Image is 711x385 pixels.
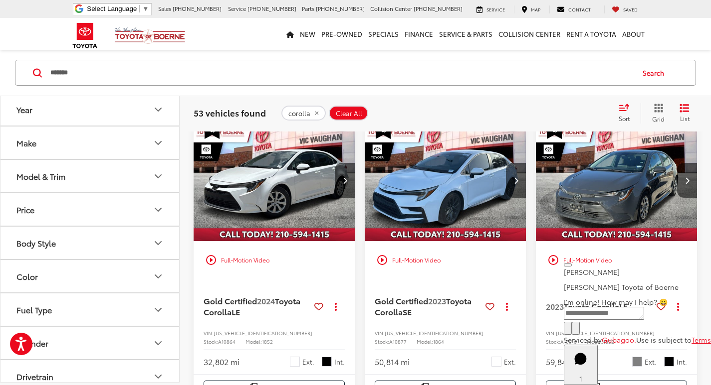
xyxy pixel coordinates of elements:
[16,305,52,314] div: Fuel Type
[680,114,690,123] span: List
[114,27,186,44] img: Vic Vaughan Toyota of Boerne
[633,60,679,85] button: Search
[564,322,572,335] button: Chat with SMS
[152,270,164,282] div: Color
[546,356,582,368] div: 59,846 mi
[204,295,310,318] a: Gold Certified2024Toyota CorollaLE
[564,267,711,277] p: [PERSON_NAME]
[364,120,527,242] img: 2023 Toyota Corolla SE
[322,357,332,367] span: Black
[0,227,180,259] button: Body StyleBody Style
[16,338,48,348] div: Cylinder
[0,260,180,292] button: ColorColor
[370,4,412,12] span: Collision Center
[152,337,164,349] div: Cylinder
[142,5,149,12] span: ▼
[546,329,556,337] span: VIN:
[389,338,407,345] span: A10877
[531,6,540,12] span: Map
[245,338,262,345] span: Model:
[334,357,345,367] span: Int.
[564,345,598,385] button: Toggle Chat Window
[329,106,368,121] button: Clear All
[16,238,56,248] div: Body Style
[364,120,527,241] div: 2023 Toyota Corolla SE 0
[546,301,653,312] a: 2023Toyota CorollaLE
[619,114,630,123] span: Sort
[495,18,563,50] a: Collision Center
[623,6,638,12] span: Saved
[564,297,668,307] span: I'm online! How may I help? 😀
[232,306,240,317] span: LE
[152,303,164,315] div: Fuel Type
[302,4,314,12] span: Parts
[564,282,711,292] p: [PERSON_NAME] Toyota of Boerne
[193,120,356,242] img: 2024 Toyota Corolla LE
[288,109,310,117] span: corolla
[281,106,326,121] button: remove corolla
[290,357,300,367] span: White
[385,329,483,337] span: [US_VEHICLE_IDENTIFICATION_NUMBER]
[433,338,444,345] span: 1864
[469,5,512,13] a: Service
[564,257,711,345] div: Close[PERSON_NAME][PERSON_NAME] Toyota of BoerneI'm online! How may I help? 😀Type your messageCha...
[152,203,164,215] div: Price
[193,120,356,241] a: 2024 Toyota Corolla LE2024 Toyota Corolla LE2024 Toyota Corolla LE2024 Toyota Corolla LE
[652,115,665,123] span: Grid
[514,5,548,13] a: Map
[257,295,275,306] span: 2024
[152,103,164,115] div: Year
[375,356,410,368] div: 50,814 mi
[491,357,501,367] span: White
[247,4,296,12] span: [PHONE_NUMBER]
[0,93,180,126] button: YearYear
[375,295,481,318] a: Gold Certified2023Toyota CorollaSE
[560,338,577,345] span: A10916
[16,205,34,214] div: Price
[262,338,273,345] span: 1852
[283,18,297,50] a: Home
[636,335,692,345] span: Use is subject to
[0,327,180,359] button: CylinderCylinder
[204,295,257,306] span: Gold Certified
[49,61,633,85] input: Search by Make, Model, or Keyword
[563,18,619,50] a: Rent a Toyota
[414,4,463,12] span: [PHONE_NUMBER]
[417,338,433,345] span: Model:
[204,338,218,345] span: Stock:
[152,170,164,182] div: Model & Trim
[204,356,239,368] div: 32,802 mi
[335,302,337,310] span: dropdown dots
[402,18,436,50] a: Finance
[152,136,164,148] div: Make
[327,297,345,315] button: Actions
[16,372,53,381] div: Drivetrain
[16,138,36,147] div: Make
[549,5,598,13] a: Contact
[619,18,648,50] a: About
[214,329,312,337] span: [US_VEHICLE_IDENTIFICATION_NUMBER]
[604,5,645,13] a: My Saved Vehicles
[677,163,697,198] button: Next image
[193,120,356,241] div: 2024 Toyota Corolla LE 0
[546,338,560,345] span: Stock:
[152,370,164,382] div: Drivetrain
[218,338,236,345] span: A10864
[436,18,495,50] a: Service & Parts: Opens in a new tab
[152,237,164,249] div: Body Style
[16,171,65,181] div: Model & Trim
[506,302,508,310] span: dropdown dots
[173,4,222,12] span: [PHONE_NUMBER]
[403,306,412,317] span: SE
[204,329,214,337] span: VIN:
[641,103,672,123] button: Grid View
[556,329,655,337] span: [US_VEHICLE_IDENTIFICATION_NUMBER]
[16,271,38,281] div: Color
[572,322,580,335] button: Send Message
[535,120,698,241] a: 2023 Toyota Corolla LE2023 Toyota Corolla LE2023 Toyota Corolla LE2023 Toyota Corolla LE
[297,18,318,50] a: New
[364,120,527,241] a: 2023 Toyota Corolla SE2023 Toyota Corolla SE2023 Toyota Corolla SE2023 Toyota Corolla SE
[564,307,644,320] textarea: Type your message
[486,6,505,12] span: Service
